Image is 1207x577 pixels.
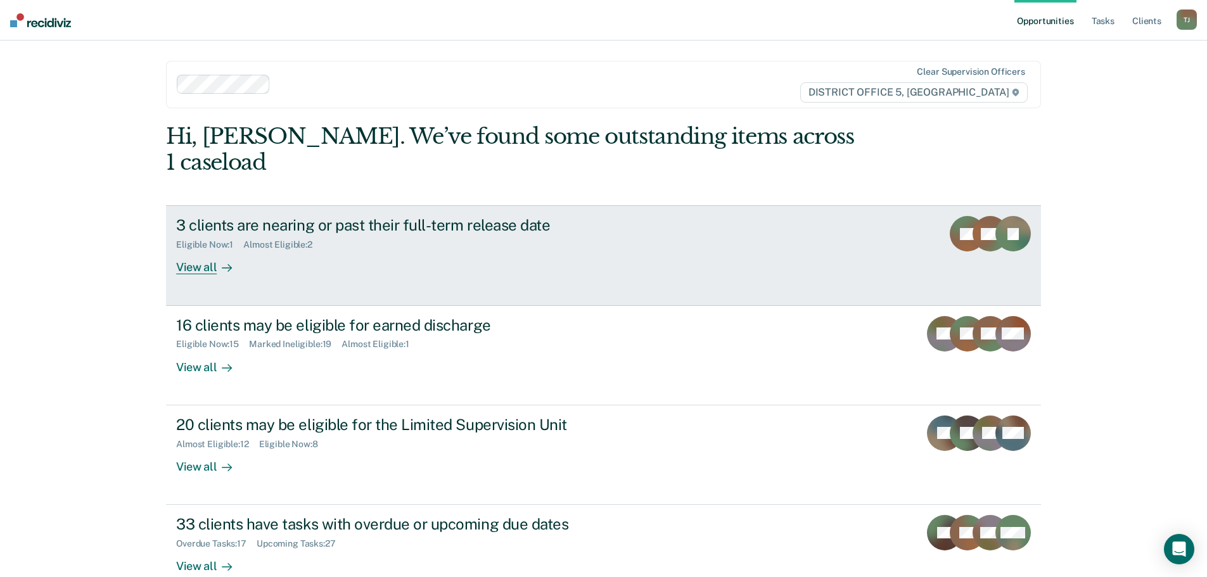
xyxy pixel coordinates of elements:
div: Eligible Now : 15 [176,339,249,350]
div: 3 clients are nearing or past their full-term release date [176,216,621,234]
div: Eligible Now : 1 [176,239,243,250]
div: 16 clients may be eligible for earned discharge [176,316,621,334]
div: Open Intercom Messenger [1164,534,1194,564]
div: Upcoming Tasks : 27 [257,538,346,549]
a: 20 clients may be eligible for the Limited Supervision UnitAlmost Eligible:12Eligible Now:8View all [166,405,1041,505]
div: Almost Eligible : 1 [342,339,419,350]
div: Overdue Tasks : 17 [176,538,257,549]
div: Almost Eligible : 2 [243,239,323,250]
a: 3 clients are nearing or past their full-term release dateEligible Now:1Almost Eligible:2View all [166,205,1041,305]
img: Recidiviz [10,13,71,27]
div: Eligible Now : 8 [259,439,328,450]
div: Marked Ineligible : 19 [249,339,342,350]
div: T J [1177,10,1197,30]
div: 20 clients may be eligible for the Limited Supervision Unit [176,415,621,434]
div: Clear supervision officers [917,67,1025,77]
a: 16 clients may be eligible for earned dischargeEligible Now:15Marked Ineligible:19Almost Eligible... [166,306,1041,405]
span: DISTRICT OFFICE 5, [GEOGRAPHIC_DATA] [800,82,1028,103]
div: View all [176,549,247,574]
button: TJ [1177,10,1197,30]
div: View all [176,250,247,275]
div: Hi, [PERSON_NAME]. We’ve found some outstanding items across 1 caseload [166,124,866,175]
div: View all [176,449,247,474]
div: 33 clients have tasks with overdue or upcoming due dates [176,515,621,533]
div: Almost Eligible : 12 [176,439,259,450]
div: View all [176,350,247,374]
